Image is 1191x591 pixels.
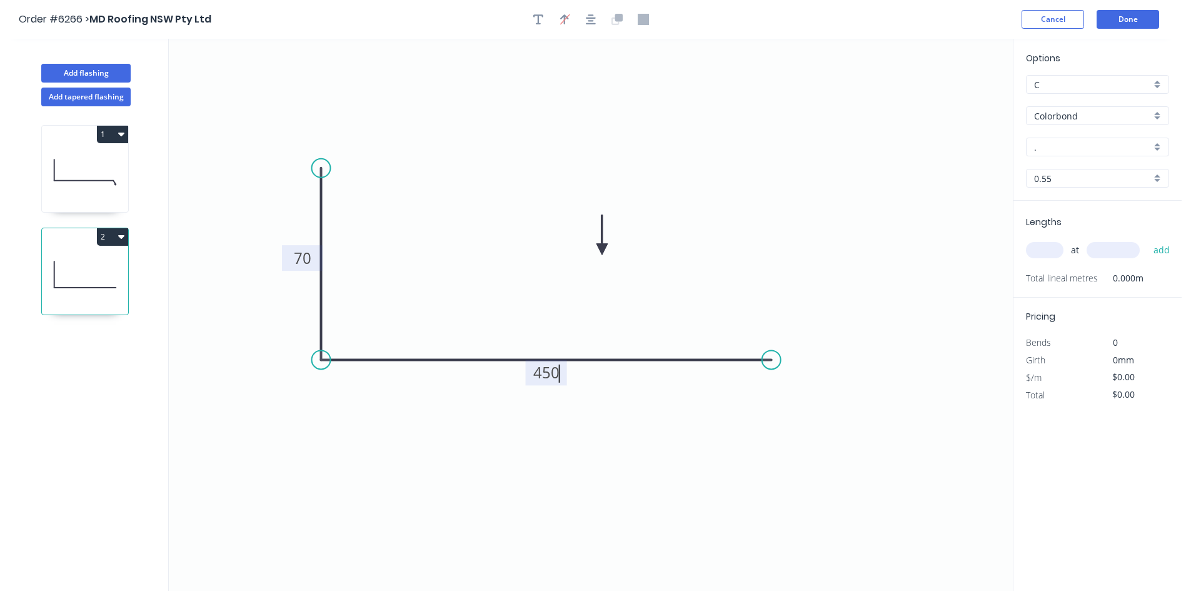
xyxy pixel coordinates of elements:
tspan: 70 [294,248,311,268]
input: Material [1034,109,1151,123]
button: 2 [97,228,128,246]
button: 1 [97,126,128,143]
span: $/m [1026,371,1042,383]
span: at [1071,241,1079,259]
span: Total lineal metres [1026,270,1098,287]
span: MD Roofing NSW Pty Ltd [89,12,211,26]
span: Girth [1026,354,1045,366]
span: Options [1026,52,1060,64]
svg: 0 [169,39,1013,591]
span: 0.000m [1098,270,1143,287]
span: 0mm [1113,354,1134,366]
button: Done [1097,10,1159,29]
button: Add flashing [41,64,131,83]
span: Lengths [1026,216,1062,228]
input: Colour [1034,141,1151,154]
span: Total [1026,389,1045,401]
span: Pricing [1026,310,1055,323]
button: add [1147,240,1177,261]
input: Thickness [1034,172,1151,185]
span: Bends [1026,336,1051,348]
tspan: 450 [533,362,560,383]
input: Price level [1034,78,1151,91]
span: 0 [1113,336,1118,348]
button: Add tapered flashing [41,88,131,106]
span: Order #6266 > [19,12,89,26]
button: Cancel [1022,10,1084,29]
